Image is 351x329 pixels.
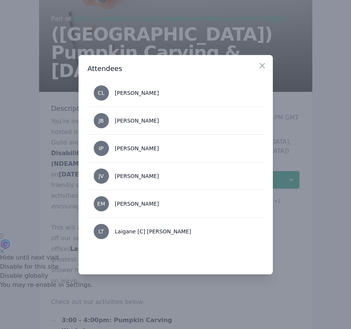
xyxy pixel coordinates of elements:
span: CL [98,90,105,96]
span: JV [99,173,104,179]
h3: Attendees [88,64,264,73]
div: [PERSON_NAME] [115,172,159,180]
div: [PERSON_NAME] [115,200,159,208]
div: [PERSON_NAME] [115,117,159,124]
span: IP [99,146,104,151]
div: [PERSON_NAME] [115,89,159,97]
div: Laigane [C] [PERSON_NAME] [115,228,191,235]
div: [PERSON_NAME] [115,145,159,152]
span: JB [99,118,104,123]
span: EM [97,201,105,206]
span: LT [98,229,104,234]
